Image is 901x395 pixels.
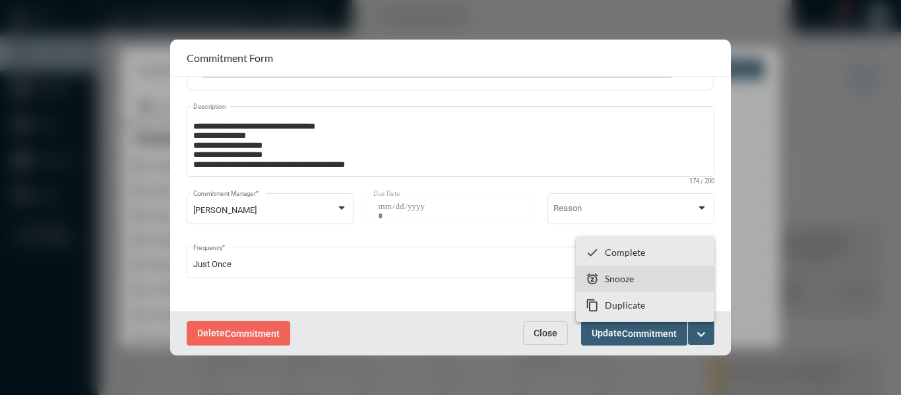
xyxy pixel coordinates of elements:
p: Snooze [605,273,634,284]
p: Duplicate [605,299,645,311]
mat-icon: checkmark [586,246,599,259]
mat-icon: snooze [586,272,599,286]
mat-icon: content_copy [586,299,599,312]
p: Complete [605,247,645,258]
